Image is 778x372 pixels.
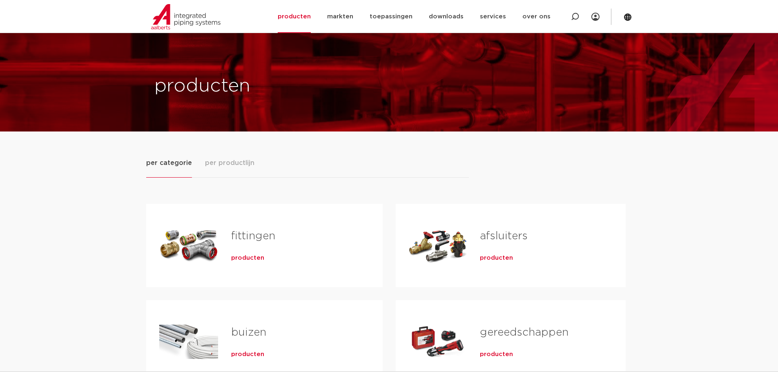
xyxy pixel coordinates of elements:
a: producten [231,254,264,262]
a: producten [480,254,513,262]
a: producten [480,350,513,359]
a: afsluiters [480,231,528,241]
a: buizen [231,327,266,338]
a: fittingen [231,231,275,241]
span: per categorie [146,158,192,168]
a: gereedschappen [480,327,568,338]
a: producten [231,350,264,359]
h1: producten [154,73,385,99]
span: per productlijn [205,158,254,168]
